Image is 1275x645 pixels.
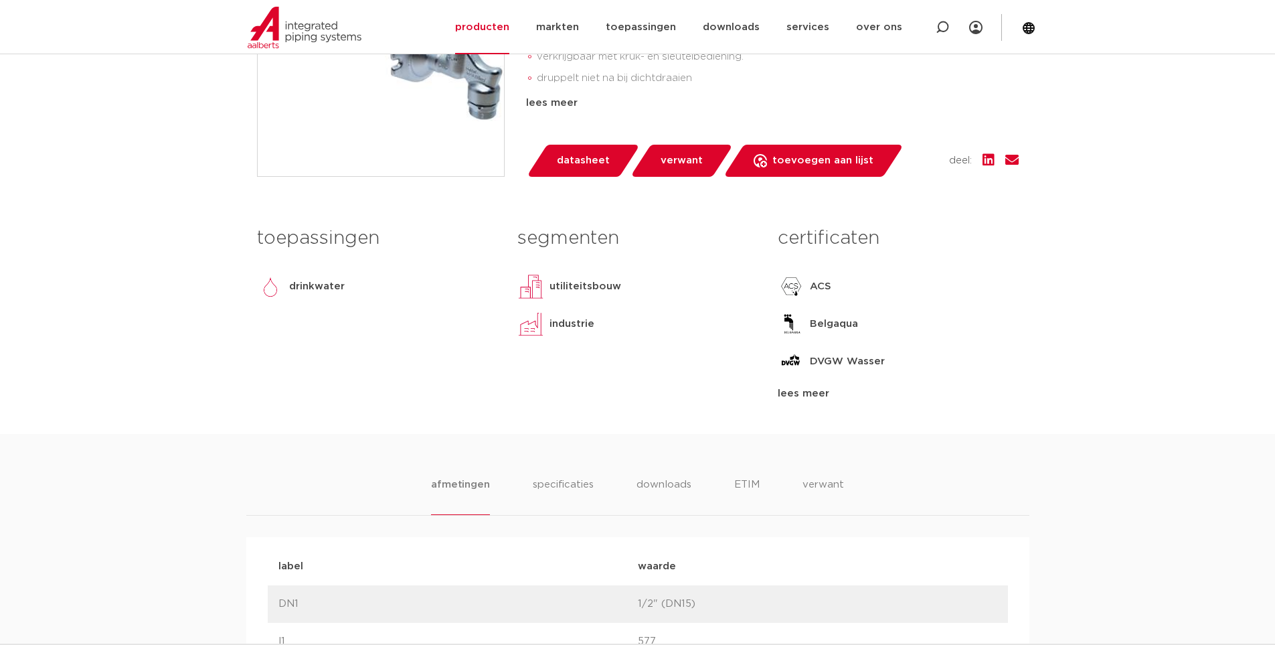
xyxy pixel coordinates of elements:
[289,279,345,295] p: drinkwater
[533,477,594,515] li: specificaties
[526,95,1019,111] div: lees meer
[949,153,972,169] span: deel:
[278,596,638,612] p: DN1
[549,279,621,295] p: utiliteitsbouw
[517,273,544,300] img: utiliteitsbouw
[638,559,997,575] p: waarde
[734,477,760,515] li: ETIM
[537,68,1019,89] li: druppelt niet na bij dichtdraaien
[517,311,544,338] img: industrie
[772,150,873,171] span: toevoegen aan lijst
[778,225,1018,252] h3: certificaten
[549,316,594,332] p: industrie
[630,145,733,177] a: verwant
[810,316,858,332] p: Belgaqua
[278,559,638,575] p: label
[257,225,497,252] h3: toepassingen
[431,477,489,515] li: afmetingen
[257,273,284,300] img: drinkwater
[537,89,1019,111] li: eenvoudige en snelle montage dankzij insteekverbinding
[778,348,804,375] img: DVGW Wasser
[778,273,804,300] img: ACS
[778,311,804,338] img: Belgaqua
[778,386,1018,402] div: lees meer
[537,46,1019,68] li: verkrijgbaar met kruk- en sleutelbediening.
[517,225,758,252] h3: segmenten
[661,150,703,171] span: verwant
[526,145,640,177] a: datasheet
[636,477,691,515] li: downloads
[810,354,885,370] p: DVGW Wasser
[557,150,610,171] span: datasheet
[638,596,997,612] p: 1/2" (DN15)
[810,279,831,295] p: ACS
[802,477,844,515] li: verwant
